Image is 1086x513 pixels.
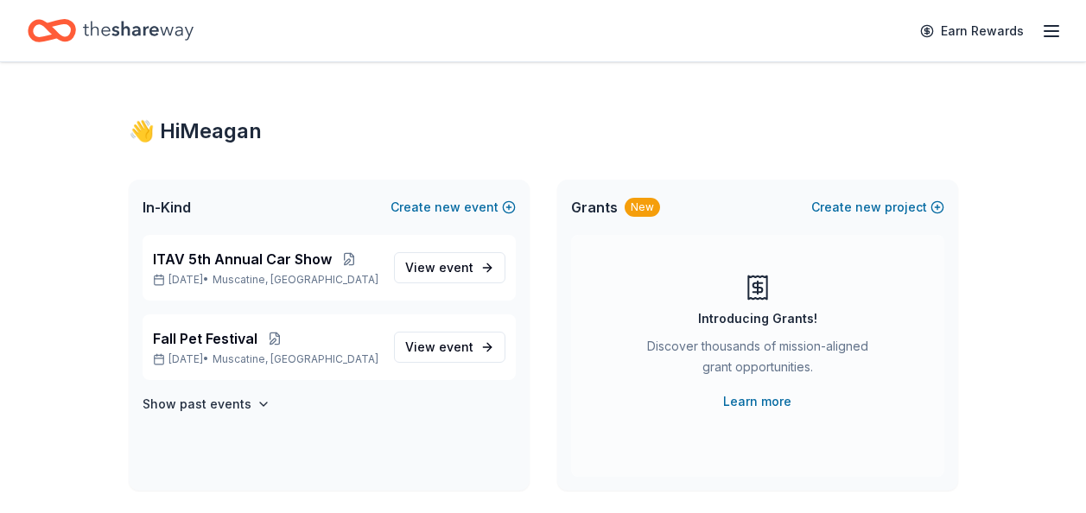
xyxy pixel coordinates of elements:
a: View event [394,252,505,283]
p: [DATE] • [153,352,380,366]
span: Muscatine, [GEOGRAPHIC_DATA] [213,352,378,366]
span: event [439,260,473,275]
span: new [435,197,460,218]
button: Show past events [143,394,270,415]
div: Introducing Grants! [698,308,817,329]
span: Grants [571,197,618,218]
span: ITAV 5th Annual Car Show [153,249,332,269]
div: New [625,198,660,217]
span: new [855,197,881,218]
a: Earn Rewards [910,16,1034,47]
span: Fall Pet Festival [153,328,257,349]
h4: Show past events [143,394,251,415]
div: 👋 Hi Meagan [129,117,958,145]
span: Muscatine, [GEOGRAPHIC_DATA] [213,273,378,287]
button: Createnewevent [391,197,516,218]
a: View event [394,332,505,363]
span: View [405,257,473,278]
span: In-Kind [143,197,191,218]
a: Home [28,10,194,51]
button: Createnewproject [811,197,944,218]
span: View [405,337,473,358]
a: Learn more [723,391,791,412]
span: event [439,339,473,354]
div: Discover thousands of mission-aligned grant opportunities. [640,336,875,384]
p: [DATE] • [153,273,380,287]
